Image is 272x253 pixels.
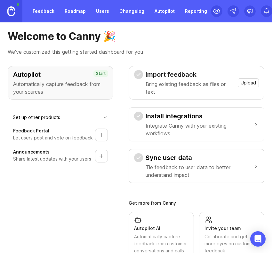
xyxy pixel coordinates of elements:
button: Sync user dataTie feedback to user data to better understand impact [134,149,259,183]
div: Invite your team [204,225,259,232]
p: Start [96,71,106,76]
p: Tie feedback to user data to better understand impact [146,163,248,179]
a: Reporting [181,5,211,17]
div: Set up other products [13,124,108,168]
button: Set up other products [13,110,108,124]
h4: Feedback Portal [13,129,93,133]
button: Upload [238,78,259,87]
h3: Sync user data [146,153,248,162]
div: Get more from Canny [129,201,264,205]
a: Autopilot [151,5,179,17]
span: Upload [241,80,256,86]
button: Set up product [95,150,108,162]
h4: Announcements [13,150,91,154]
h3: Autopilot [13,70,108,79]
h3: Install integrations [146,112,248,121]
a: Roadmap [61,5,90,17]
p: Automatically capture feedback from your sources [13,80,108,96]
div: Open Intercom Messenger [250,231,266,247]
button: Install integrationsIntegrate Canny with your existing workflows [134,108,259,141]
button: AutopilotAutomatically capture feedback from your sourcesStart [8,66,113,100]
button: Set up product [95,129,108,141]
h1: Welcome to Canny 🎉 [8,30,264,43]
div: Autopilot AI [134,225,188,232]
p: Let users post and vote on feedback [13,134,93,141]
h3: Import feedback [146,70,235,79]
p: Share latest updates with your users [13,155,91,162]
p: Bring existing feedback as files or text [146,80,235,96]
p: Integrate Canny with your existing workflows [146,122,248,137]
img: Canny Home [7,6,15,16]
a: Feedback [29,5,58,17]
a: Changelog [116,5,148,17]
a: Users [92,5,113,17]
p: We've customized this getting started dashboard for you [8,48,264,56]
